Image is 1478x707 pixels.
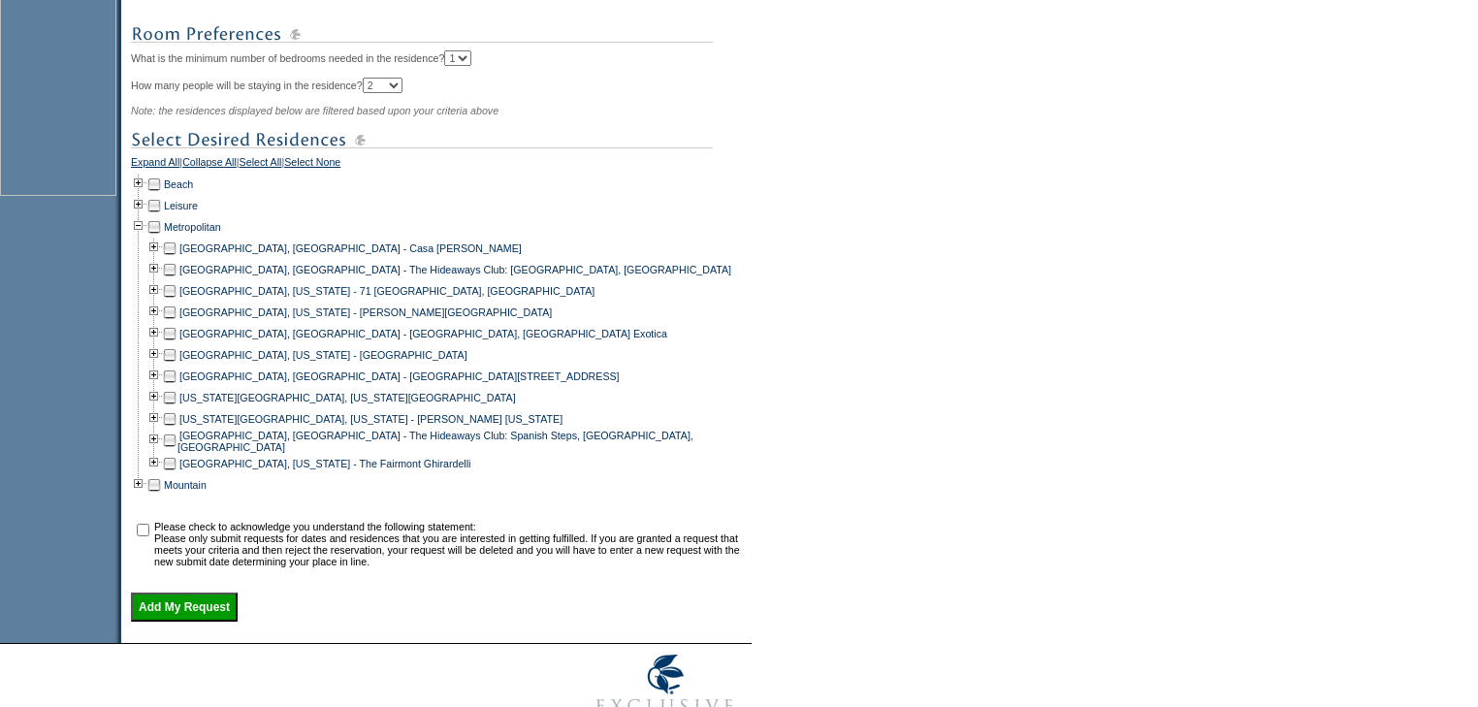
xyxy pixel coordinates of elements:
a: [GEOGRAPHIC_DATA], [GEOGRAPHIC_DATA] - [GEOGRAPHIC_DATA], [GEOGRAPHIC_DATA] Exotica [179,328,667,339]
a: Collapse All [182,156,237,174]
a: Leisure [164,200,198,211]
a: [GEOGRAPHIC_DATA], [GEOGRAPHIC_DATA] - [GEOGRAPHIC_DATA][STREET_ADDRESS] [179,370,620,382]
a: [GEOGRAPHIC_DATA], [US_STATE] - The Fairmont Ghirardelli [179,458,470,469]
a: [GEOGRAPHIC_DATA], [US_STATE] - [GEOGRAPHIC_DATA] [179,349,467,361]
a: [GEOGRAPHIC_DATA], [GEOGRAPHIC_DATA] - Casa [PERSON_NAME] [179,242,522,254]
a: [GEOGRAPHIC_DATA], [GEOGRAPHIC_DATA] - The Hideaways Club: Spanish Steps, [GEOGRAPHIC_DATA], [GEO... [177,430,693,453]
a: [US_STATE][GEOGRAPHIC_DATA], [US_STATE] - [PERSON_NAME] [US_STATE] [179,413,562,425]
a: Mountain [164,479,207,491]
a: [GEOGRAPHIC_DATA], [US_STATE] - 71 [GEOGRAPHIC_DATA], [GEOGRAPHIC_DATA] [179,285,594,297]
a: Metropolitan [164,221,221,233]
a: [GEOGRAPHIC_DATA], [US_STATE] - [PERSON_NAME][GEOGRAPHIC_DATA] [179,306,552,318]
img: subTtlRoomPreferences.gif [131,22,713,47]
a: Select None [284,156,340,174]
td: Please check to acknowledge you understand the following statement: Please only submit requests f... [154,521,745,567]
span: Note: the residences displayed below are filtered based upon your criteria above [131,105,498,116]
div: | | | [131,156,747,174]
a: [US_STATE][GEOGRAPHIC_DATA], [US_STATE][GEOGRAPHIC_DATA] [179,392,516,403]
a: [GEOGRAPHIC_DATA], [GEOGRAPHIC_DATA] - The Hideaways Club: [GEOGRAPHIC_DATA], [GEOGRAPHIC_DATA] [179,264,731,275]
a: Select All [240,156,282,174]
a: Expand All [131,156,179,174]
a: Beach [164,178,193,190]
input: Add My Request [131,593,238,622]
